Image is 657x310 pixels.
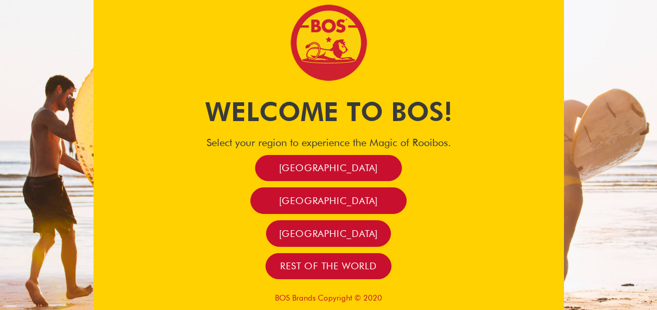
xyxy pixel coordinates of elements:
[250,187,407,214] a: [GEOGRAPHIC_DATA]
[280,260,377,272] span: Rest of the world
[266,220,390,247] a: [GEOGRAPHIC_DATA]
[94,293,564,303] p: BOS Brands Copyright © 2020
[255,155,402,182] a: [GEOGRAPHIC_DATA]
[94,136,564,149] h4: Select your region to experience the Magic of Rooibos.
[279,162,378,174] span: [GEOGRAPHIC_DATA]
[290,4,368,82] img: Bos Brands
[279,195,378,207] span: [GEOGRAPHIC_DATA]
[279,228,378,240] span: [GEOGRAPHIC_DATA]
[94,93,564,130] h1: Welcome to BOS!
[266,253,391,280] a: Rest of the world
